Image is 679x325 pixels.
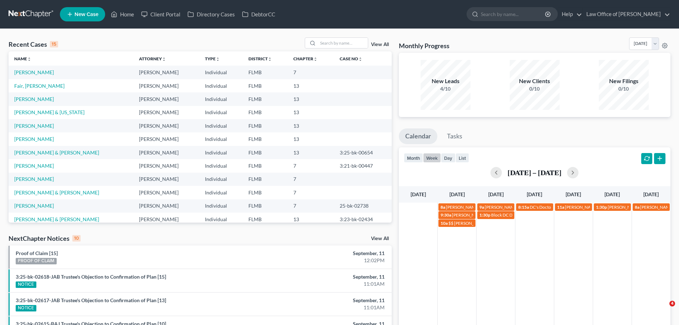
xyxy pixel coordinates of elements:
h2: [DATE] – [DATE] [508,169,561,176]
a: 3:25-bk-02618-JAB Trustee's Objection to Confirmation of Plan [15] [16,274,166,280]
td: FLMB [243,66,288,79]
div: 4/10 [421,85,470,92]
td: [PERSON_NAME] [133,173,199,186]
td: FLMB [243,92,288,106]
td: FLMB [243,186,288,199]
i: unfold_more [27,57,31,61]
div: NOTICE [16,281,36,288]
span: $$ [PERSON_NAME] first payment is due $400 [448,220,535,226]
td: [PERSON_NAME] [133,119,199,132]
span: 1:30p [596,204,607,210]
span: 8:15a [518,204,529,210]
td: 13 [288,79,334,92]
span: [PERSON_NAME] [640,204,674,210]
span: [DATE] [411,191,426,197]
td: Individual [199,159,243,172]
span: 4 [669,301,675,306]
a: [PERSON_NAME] & [PERSON_NAME] [14,149,99,156]
span: [PERSON_NAME] [PHONE_NUMBER] [446,204,518,210]
a: [PERSON_NAME] & [PERSON_NAME] [14,216,99,222]
a: Districtunfold_more [248,56,272,61]
a: [PERSON_NAME] & [US_STATE] [14,109,84,115]
a: Chapterunfold_more [293,56,318,61]
td: 7 [288,66,334,79]
td: [PERSON_NAME] [133,92,199,106]
td: Individual [199,92,243,106]
span: Block DC Dental [491,212,522,218]
td: Individual [199,186,243,199]
iframe: Intercom live chat [655,301,672,318]
td: Individual [199,132,243,146]
span: 9a [479,204,484,210]
td: 13 [288,92,334,106]
span: [PERSON_NAME] [565,204,598,210]
a: [PERSON_NAME] [14,96,54,102]
div: September, 11 [266,297,385,304]
td: 7 [288,199,334,213]
td: Individual [199,173,243,186]
button: month [404,153,423,163]
td: FLMB [243,119,288,132]
a: Help [558,8,582,21]
a: [PERSON_NAME] [14,176,54,182]
td: [PERSON_NAME] [133,66,199,79]
a: Fair, [PERSON_NAME] [14,83,65,89]
div: 0/10 [599,85,649,92]
button: list [456,153,469,163]
td: Individual [199,119,243,132]
td: 7 [288,159,334,172]
div: PROOF OF CLAIM [16,258,57,264]
a: View All [371,42,389,47]
a: Directory Cases [184,8,238,21]
td: FLMB [243,106,288,119]
span: [DATE] [488,191,504,197]
a: [PERSON_NAME] [14,136,54,142]
td: FLMB [243,146,288,159]
input: Search by name... [481,7,546,21]
div: Recent Cases [9,40,58,49]
button: day [441,153,456,163]
td: Individual [199,79,243,92]
i: unfold_more [162,57,166,61]
span: 10a [441,220,448,226]
span: [PERSON_NAME] [452,212,485,218]
td: 13 [288,146,334,159]
td: [PERSON_NAME] [133,146,199,159]
a: Home [107,8,138,21]
button: week [423,153,441,163]
span: New Case [74,12,98,17]
td: Individual [199,66,243,79]
td: 7 [288,173,334,186]
a: Law Office of [PERSON_NAME] [583,8,670,21]
td: 13 [288,106,334,119]
td: FLMB [243,159,288,172]
a: [PERSON_NAME] [14,69,54,75]
td: [PERSON_NAME] [133,79,199,92]
a: [PERSON_NAME] [14,203,54,209]
td: 25-bk-02738 [334,199,392,213]
a: [PERSON_NAME] [14,163,54,169]
a: Case Nounfold_more [340,56,362,61]
td: Individual [199,106,243,119]
td: 13 [288,119,334,132]
div: New Clients [510,77,560,85]
span: 8a [635,204,639,210]
div: 11:01AM [266,280,385,288]
a: [PERSON_NAME] & [PERSON_NAME] [14,189,99,195]
h3: Monthly Progress [399,41,449,50]
a: View All [371,236,389,241]
input: Search by name... [318,38,368,48]
a: Proof of Claim [15] [16,250,58,256]
i: unfold_more [268,57,272,61]
span: DC's Doctors Appt - Annual Physical [530,204,597,210]
td: [PERSON_NAME] [133,159,199,172]
span: [PERSON_NAME] [PHONE_NUMBER] [485,204,557,210]
div: 0/10 [510,85,560,92]
a: Calendar [399,128,437,144]
a: DebtorCC [238,8,279,21]
td: Individual [199,146,243,159]
td: [PERSON_NAME] [133,132,199,146]
div: 15 [50,41,58,47]
td: [PERSON_NAME] [133,106,199,119]
i: unfold_more [358,57,362,61]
